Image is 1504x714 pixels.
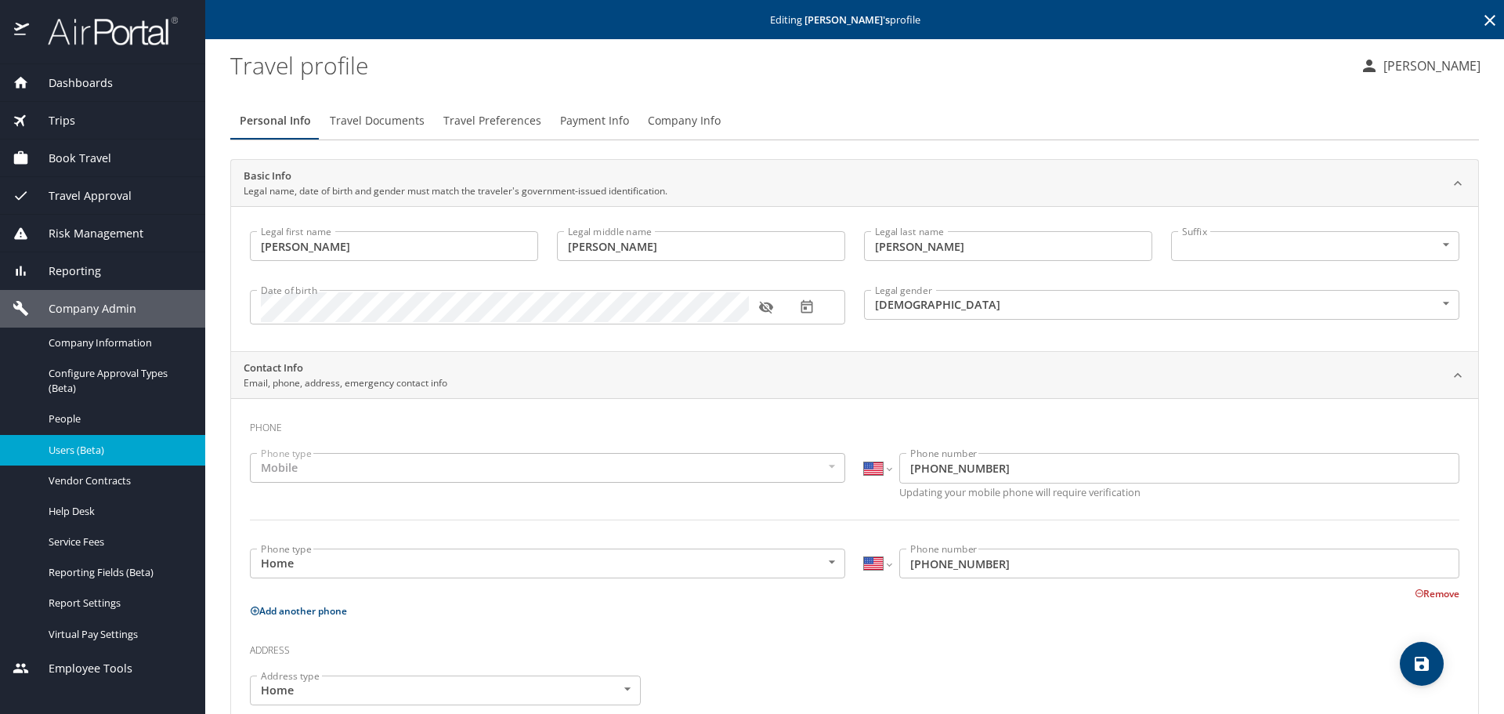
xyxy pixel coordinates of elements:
[49,443,186,458] span: Users (Beta)
[1415,587,1459,600] button: Remove
[804,13,890,27] strong: [PERSON_NAME] 's
[14,16,31,46] img: icon-airportal.png
[29,225,143,242] span: Risk Management
[231,352,1478,399] div: Contact InfoEmail, phone, address, emergency contact info
[29,112,75,129] span: Trips
[49,411,186,426] span: People
[244,169,667,184] h2: Basic Info
[230,102,1479,140] div: Profile
[250,411,1459,437] h3: Phone
[49,335,186,350] span: Company Information
[648,111,721,131] span: Company Info
[1171,231,1459,261] div: ​
[49,504,186,519] span: Help Desk
[29,74,113,92] span: Dashboards
[49,565,186,580] span: Reporting Fields (Beta)
[1354,52,1487,80] button: [PERSON_NAME]
[231,206,1478,351] div: Basic InfoLegal name, date of birth and gender must match the traveler's government-issued identi...
[49,596,186,611] span: Report Settings
[250,676,641,705] div: Home
[49,627,186,642] span: Virtual Pay Settings
[210,15,1499,25] p: Editing profile
[240,111,311,131] span: Personal Info
[230,41,1347,89] h1: Travel profile
[250,549,845,578] div: Home
[29,300,136,317] span: Company Admin
[864,290,1459,320] div: [DEMOGRAPHIC_DATA]
[244,184,667,198] p: Legal name, date of birth and gender must match the traveler's government-issued identification.
[250,453,845,483] div: Mobile
[29,263,101,280] span: Reporting
[244,376,447,390] p: Email, phone, address, emergency contact info
[330,111,425,131] span: Travel Documents
[560,111,629,131] span: Payment Info
[244,361,447,376] h2: Contact Info
[49,366,186,396] span: Configure Approval Types (Beta)
[49,535,186,549] span: Service Fees
[29,150,111,167] span: Book Travel
[29,187,132,205] span: Travel Approval
[1400,642,1444,686] button: save
[443,111,541,131] span: Travel Preferences
[250,633,1459,660] h3: Address
[29,660,132,677] span: Employee Tools
[31,16,178,46] img: airportal-logo.png
[49,473,186,488] span: Vendor Contracts
[231,160,1478,207] div: Basic InfoLegal name, date of birth and gender must match the traveler's government-issued identi...
[1379,56,1480,75] p: [PERSON_NAME]
[899,487,1459,498] p: Updating your mobile phone will require verification
[250,604,347,618] button: Add another phone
